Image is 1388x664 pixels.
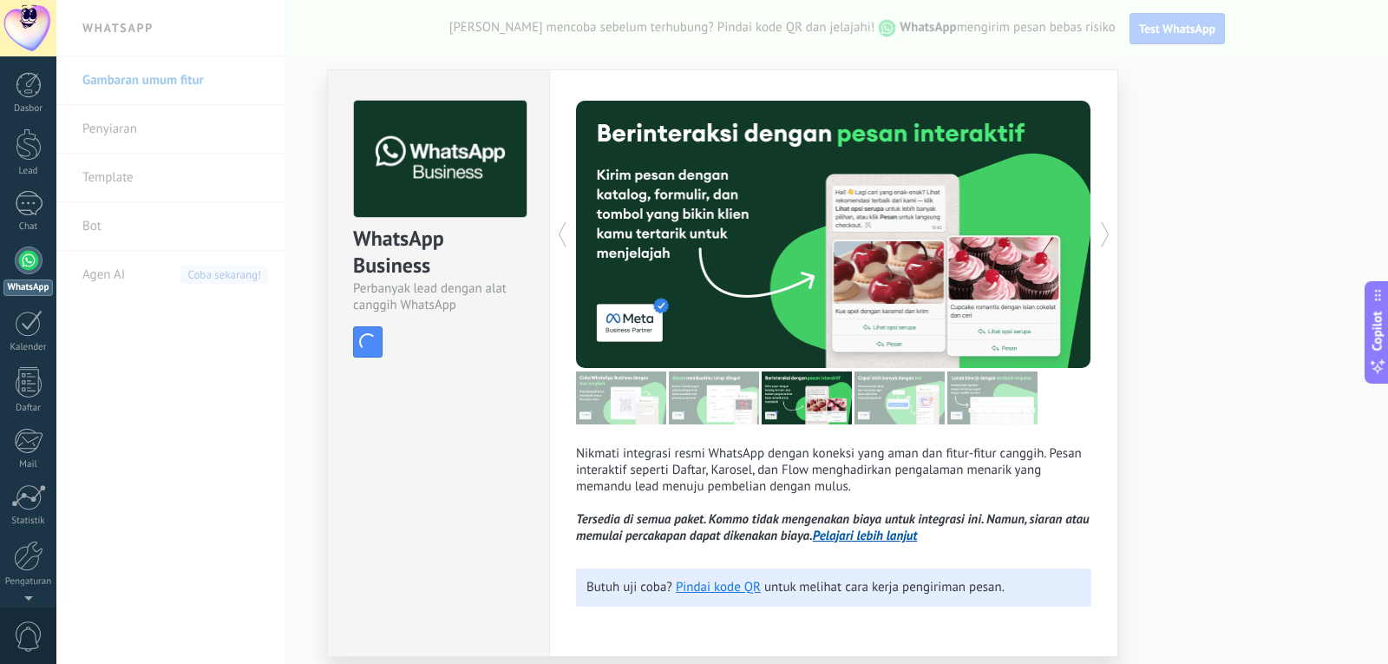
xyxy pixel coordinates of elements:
div: Daftar [3,403,54,414]
div: Lead [3,166,54,177]
div: Chat [3,221,54,233]
div: Kalender [3,342,54,353]
div: Dasbor [3,103,54,115]
span: untuk melihat cara kerja pengiriman pesan. [764,579,1005,595]
span: Butuh uji coba? [586,579,672,595]
p: Nikmati integrasi resmi WhatsApp dengan koneksi yang aman dan fitur-fitur canggih. Pesan interakt... [576,445,1091,544]
div: Mail [3,459,54,470]
img: tour_image_f8a7d16d9237bd6a2c30d58e60f0b148.png [762,371,852,424]
img: logo_main.png [354,101,527,218]
img: tour_image_aaa16dfee10fc8260e1351538868bc1f.png [854,371,945,424]
div: WhatsApp Business [353,225,524,280]
div: Statistik [3,516,54,527]
img: tour_image_58db0ecbee52d54ceeb614885d0ecefc.png [576,371,666,424]
div: Perbanyak lead dengan alat canggih WhatsApp [353,280,524,313]
a: Pelajari lebih lanjut [813,528,918,544]
img: tour_image_c1ef24636a12a5fb27be6779224dfe65.png [669,371,759,424]
div: WhatsApp [3,279,53,296]
span: Copilot [1369,311,1386,351]
a: Pindai kode QR [676,579,761,595]
img: tour_image_178122af1852d091ad9da4eebee21e91.png [947,371,1038,424]
i: Tersedia di semua paket. Kommo tidak mengenakan biaya untuk integrasi ini. Namun, siaran atau mem... [576,511,1090,544]
div: Pengaturan [3,576,54,588]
